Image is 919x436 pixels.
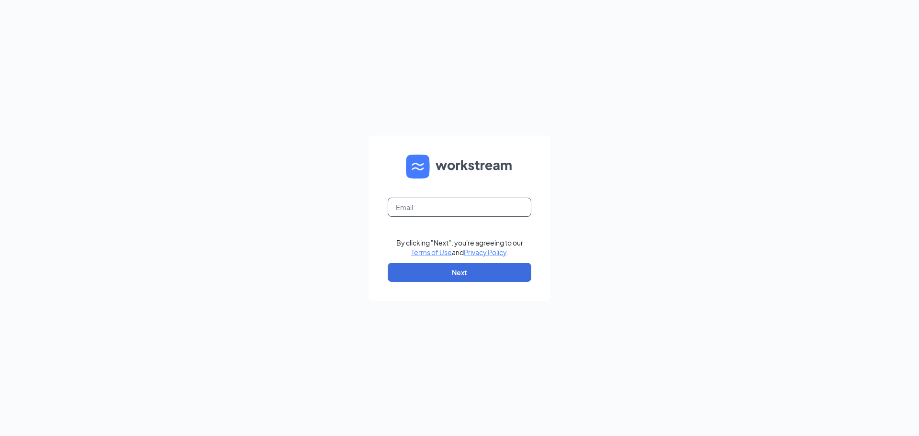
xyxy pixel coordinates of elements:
[396,238,523,257] div: By clicking "Next", you're agreeing to our and .
[406,155,513,179] img: WS logo and Workstream text
[388,263,531,282] button: Next
[464,248,506,257] a: Privacy Policy
[388,198,531,217] input: Email
[411,248,452,257] a: Terms of Use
